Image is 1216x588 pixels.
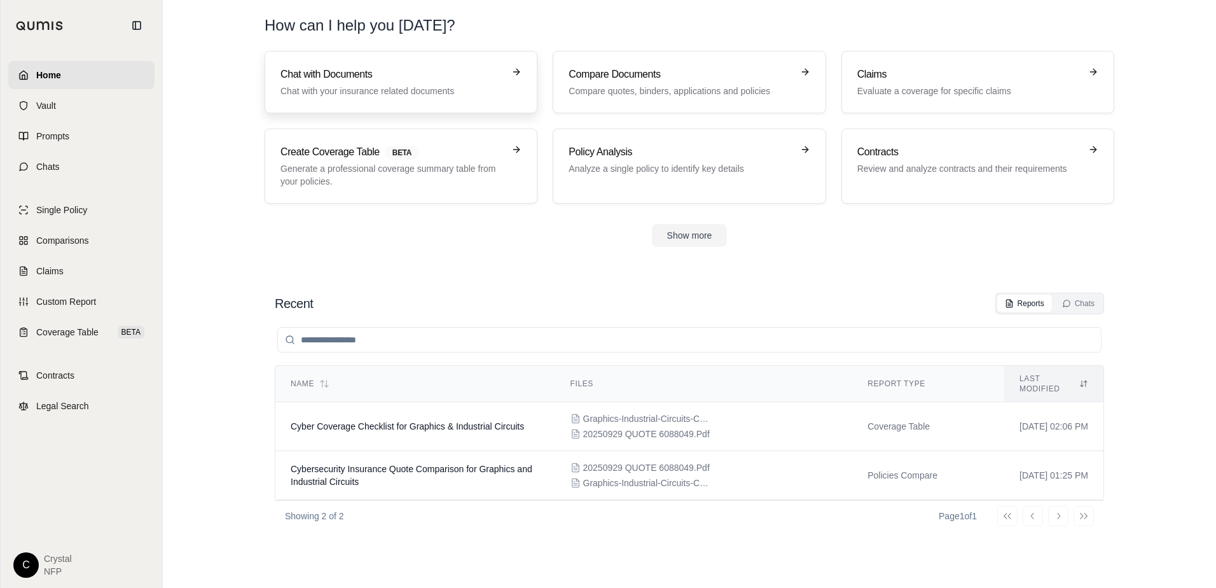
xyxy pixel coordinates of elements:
button: Collapse sidebar [127,15,147,36]
h3: Create Coverage Table [280,144,504,160]
span: Graphics-Industrial-Circuits-Coalition-Quotation-267369.pdf [583,412,710,425]
th: Files [555,366,853,402]
div: Reports [1005,298,1044,309]
a: Home [8,61,155,89]
button: Chats [1054,295,1102,312]
span: NFP [44,565,72,578]
a: Chat with DocumentsChat with your insurance related documents [265,51,537,113]
a: Claims [8,257,155,285]
span: Graphics-Industrial-Circuits-Coalition-Quotation-267369.pdf [583,477,710,489]
h3: Contracts [857,144,1081,160]
p: Review and analyze contracts and their requirements [857,162,1081,175]
th: Report Type [852,366,1004,402]
div: Chats [1062,298,1095,309]
span: Comparisons [36,234,88,247]
span: Claims [36,265,64,277]
div: Page 1 of 1 [939,510,977,522]
div: Last modified [1019,374,1088,394]
button: Reports [997,295,1052,312]
a: Single Policy [8,196,155,224]
a: Compare DocumentsCompare quotes, binders, applications and policies [553,51,826,113]
div: C [13,552,39,578]
a: Policy AnalysisAnalyze a single policy to identify key details [553,129,826,204]
a: ContractsReview and analyze contracts and their requirements [841,129,1114,204]
span: 20250929 QUOTE 6088049.Pdf [583,428,710,440]
a: Vault [8,92,155,120]
td: Policies Compare [852,451,1004,500]
td: [DATE] 01:25 PM [1004,451,1103,500]
span: Single Policy [36,204,87,216]
a: Contracts [8,361,155,389]
p: Chat with your insurance related documents [280,85,504,97]
span: Legal Search [36,400,89,412]
span: Chats [36,160,60,173]
span: Prompts [36,130,69,143]
h2: Recent [275,295,313,312]
span: Coverage Table [36,326,99,339]
a: Create Coverage TableBETAGenerate a professional coverage summary table from your policies. [265,129,537,204]
td: Coverage Table [852,402,1004,451]
a: Chats [8,153,155,181]
h3: Claims [857,67,1081,82]
h3: Compare Documents [569,67,792,82]
span: Custom Report [36,295,96,308]
p: Compare quotes, binders, applications and policies [569,85,792,97]
td: [DATE] 02:06 PM [1004,402,1103,451]
h1: How can I help you [DATE]? [265,15,1114,36]
a: Coverage TableBETA [8,318,155,346]
button: Show more [652,224,728,247]
a: Legal Search [8,392,155,420]
span: Contracts [36,369,74,382]
span: Cybersecurity Insurance Quote Comparison for Graphics and Industrial Circuits [291,464,532,487]
p: Generate a professional coverage summary table from your policies. [280,162,504,188]
span: BETA [118,326,144,339]
p: Showing 2 of 2 [285,510,344,522]
p: Evaluate a coverage for specific claims [857,85,1081,97]
div: Name [291,379,540,389]
span: crystal [44,552,72,565]
img: Qumis Logo [16,21,64,31]
a: Prompts [8,122,155,150]
a: Custom Report [8,288,155,316]
span: Home [36,69,61,81]
h3: Policy Analysis [569,144,792,160]
h3: Chat with Documents [280,67,504,82]
span: 20250929 QUOTE 6088049.Pdf [583,461,710,474]
span: BETA [385,146,419,160]
a: Comparisons [8,227,155,255]
span: Vault [36,99,56,112]
a: ClaimsEvaluate a coverage for specific claims [841,51,1114,113]
span: Cyber Coverage Checklist for Graphics & Industrial Circuits [291,421,524,431]
p: Analyze a single policy to identify key details [569,162,792,175]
